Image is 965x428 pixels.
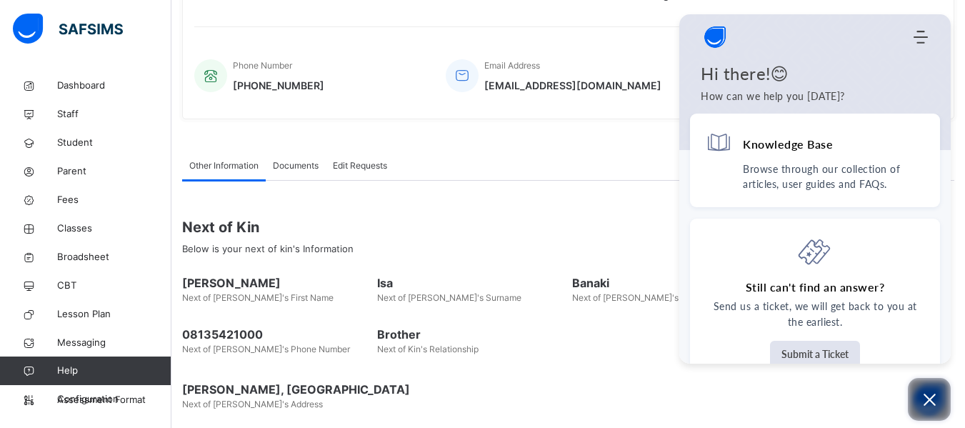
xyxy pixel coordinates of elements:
span: Email Address [484,60,540,71]
p: Send us a ticket, we will get back to you at the earliest. [706,299,924,330]
span: Next of [PERSON_NAME]'s Surname [377,292,521,303]
div: Knowledge BaseBrowse through our collection of articles, user guides and FAQs. [690,114,940,207]
h4: Knowledge Base [743,136,833,151]
span: Lesson Plan [57,307,171,322]
span: Isa [377,274,565,292]
span: [EMAIL_ADDRESS][DOMAIN_NAME] [484,78,661,93]
h4: Still can't find an answer? [746,279,885,295]
span: Parent [57,164,171,179]
span: Other Information [189,159,259,172]
span: [PHONE_NUMBER] [233,78,324,93]
span: Fees [57,193,171,207]
span: Phone Number [233,60,292,71]
span: Below is your next of kin's Information [182,243,354,254]
span: Next of [PERSON_NAME]'s Phone Number [182,344,350,354]
p: How can we help you today? [701,89,929,104]
p: Browse through our collection of articles, user guides and FAQs. [743,161,924,191]
span: Student [57,136,171,150]
span: Next of [PERSON_NAME]'s Other Name [572,292,729,303]
span: Staff [57,107,171,121]
img: logo [701,23,729,51]
span: [PERSON_NAME], [GEOGRAPHIC_DATA] [182,381,954,398]
button: Open asap [908,378,951,421]
span: 08135421000 [182,326,370,343]
span: Help [57,364,171,378]
span: Brother [377,326,565,343]
h1: Hi there!😊 [701,63,929,84]
span: Next of [PERSON_NAME]'s Address [182,399,323,409]
img: safsims [13,14,123,44]
span: [PERSON_NAME] [182,274,370,292]
span: Next of [PERSON_NAME]'s First Name [182,292,334,303]
span: Configuration [57,392,171,407]
span: Company logo [701,23,729,51]
span: Documents [273,159,319,172]
span: CBT [57,279,171,293]
span: Dashboard [57,79,171,93]
span: Edit Requests [333,159,387,172]
span: Next of Kin [182,217,954,238]
span: Broadsheet [57,250,171,264]
span: Messaging [57,336,171,350]
span: Banaki [572,274,760,292]
span: Classes [57,222,171,236]
span: Next of Kin's Relationship [377,344,479,354]
div: Modules Menu [911,30,929,44]
button: Submit a Ticket [770,341,860,367]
